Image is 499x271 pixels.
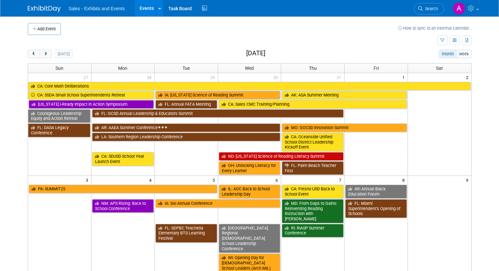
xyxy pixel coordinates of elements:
a: How to sync to an external calendar... [398,26,472,31]
span: Sat [436,66,443,71]
a: CA: SSDA Small School Superintendents Retreat [28,91,154,99]
span: 29 [210,73,218,81]
span: 3 [85,176,91,184]
span: Tue [183,66,190,71]
a: IA: [US_STATE] Science of Reading Summit [155,91,281,99]
img: Ale Gonzalez [453,2,465,15]
img: ExhibitDay [28,6,61,12]
span: 28 [146,73,154,81]
span: 8 [402,176,408,184]
a: CA: Fresno USD Back to School Event [282,185,344,198]
span: 1 [402,73,408,81]
a: CA: SDUSD School Year Launch Event [92,152,154,166]
span: 30 [273,73,281,81]
a: AK: ASA Summer Meeting [282,91,407,99]
a: FL: Annual FATA Meeting [155,100,217,109]
span: Mon [118,66,127,71]
button: prev [28,50,40,58]
a: Search [414,3,444,14]
button: next [40,50,52,58]
span: Fri [374,66,379,71]
a: FL: Miami Superintendent’s Opening of Schools [345,199,407,218]
span: Search [423,6,438,11]
a: FL: SDPBC Teachella Elementary BTS Learning Festival [155,224,217,243]
span: 6 [275,176,281,184]
span: 5 [212,176,218,184]
button: week [456,50,471,58]
a: 4th Annual Black Education Forum [345,185,407,198]
a: NM: APS Rising: Back to School Conference [92,199,154,213]
span: 2 [465,73,471,81]
span: Sales - Exhibits and Events [69,6,125,11]
button: Add Event [28,23,61,35]
a: IL: AOC Back to School Leadership Day [219,185,281,198]
a: CA: Sales CMC Training/Planning [219,100,407,109]
a: FL: Palm Beach Teacher Fest [282,161,344,175]
span: Sun [55,66,63,71]
span: 27 [83,73,91,81]
a: [US_STATE] i-Ready Impact in Action Symposium [29,100,154,109]
a: FL: DASA Legacy Conference [28,123,90,137]
a: CA: Core Math Deliberations [28,82,471,91]
a: MO: GOCSD Innovation Summit [282,123,407,132]
span: Wed [245,66,254,71]
a: MD: From Gaps to Gains: Reinventing Reading Instruction with [PERSON_NAME] [282,199,344,223]
a: OH: Unlocking Literacy for Every Learner [219,161,281,175]
a: ND: [US_STATE] Science of Reading Literacy Summit [219,152,344,161]
span: 7 [338,176,344,184]
a: Courageous Leadership Equity and Action Retreat [28,109,90,123]
a: FL: GCSD Annual Leadership & Educators Summit [92,109,344,118]
button: month [439,50,456,58]
a: [GEOGRAPHIC_DATA] Regional [DEMOGRAPHIC_DATA] School Leadership Conference [219,224,281,253]
button: [DATE] [55,50,72,58]
a: IA: SAI Annual Conference [155,199,281,208]
a: RI: RIASP Summer Conference [282,224,344,237]
span: Thu [309,66,317,71]
span: 9 [465,176,471,184]
h2: [DATE] [246,50,265,57]
a: LA: Southern Region Leadership Conference [92,133,281,141]
a: PA: SUMMIT25 [29,185,217,193]
span: 31 [336,73,344,81]
span: 4 [149,176,154,184]
a: CA: Oceanside Unified School District Leadership Kickoff Event [282,133,344,151]
a: AR: AAEA Summer Conference [92,123,281,132]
